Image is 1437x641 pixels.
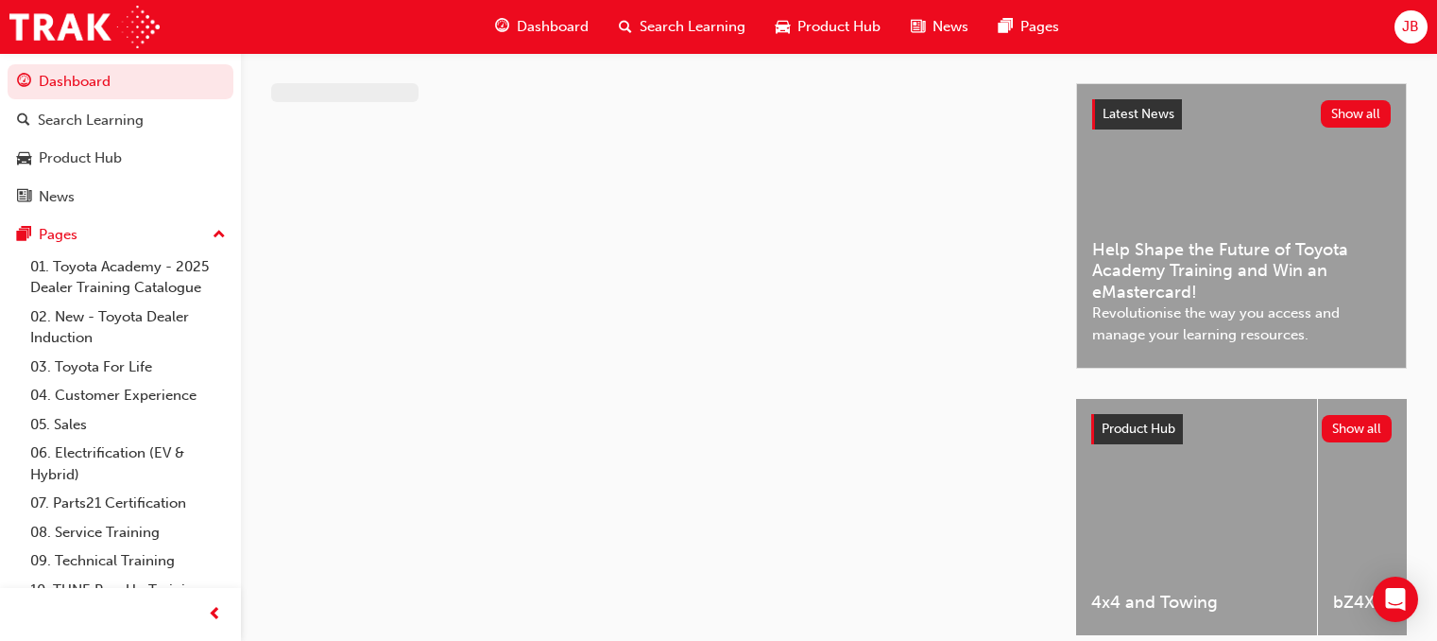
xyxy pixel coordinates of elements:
a: Latest NewsShow all [1092,99,1391,130]
a: Latest NewsShow allHelp Shape the Future of Toyota Academy Training and Win an eMastercard!Revolu... [1076,83,1407,369]
div: Pages [39,224,77,246]
button: JB [1394,10,1428,43]
a: 01. Toyota Academy - 2025 Dealer Training Catalogue [23,252,233,303]
span: Help Shape the Future of Toyota Academy Training and Win an eMastercard! [1092,239,1391,303]
span: guage-icon [17,74,31,91]
a: Product Hub [8,141,233,176]
span: JB [1402,16,1419,38]
a: 05. Sales [23,410,233,440]
button: Show all [1321,100,1392,128]
a: 06. Electrification (EV & Hybrid) [23,439,233,489]
span: car-icon [776,15,790,39]
a: pages-iconPages [984,8,1074,46]
div: Search Learning [38,110,144,131]
a: 08. Service Training [23,518,233,547]
a: 09. Technical Training [23,546,233,576]
a: Search Learning [8,103,233,138]
span: Pages [1020,16,1059,38]
span: guage-icon [495,15,509,39]
a: Product HubShow all [1091,414,1392,444]
span: car-icon [17,150,31,167]
a: 02. New - Toyota Dealer Induction [23,303,233,353]
span: Product Hub [1102,421,1175,437]
button: Show all [1322,415,1393,442]
button: DashboardSearch LearningProduct HubNews [8,61,233,217]
span: Dashboard [517,16,589,38]
span: search-icon [17,113,30,130]
span: Latest News [1103,106,1174,122]
a: 10. TUNE Rev-Up Training [23,576,233,605]
a: guage-iconDashboard [480,8,604,46]
span: Search Learning [640,16,745,38]
span: prev-icon [208,603,222,627]
a: 03. Toyota For Life [23,353,233,382]
span: pages-icon [17,227,31,244]
a: 07. Parts21 Certification [23,489,233,518]
span: news-icon [911,15,925,39]
span: Product Hub [797,16,881,38]
a: News [8,180,233,215]
a: car-iconProduct Hub [761,8,896,46]
span: up-icon [213,223,226,248]
a: search-iconSearch Learning [604,8,761,46]
button: Pages [8,217,233,252]
span: search-icon [619,15,632,39]
a: 4x4 and Towing [1076,399,1317,635]
span: 4x4 and Towing [1091,592,1302,614]
span: pages-icon [999,15,1013,39]
a: 04. Customer Experience [23,381,233,410]
a: Dashboard [8,64,233,99]
span: news-icon [17,189,31,206]
a: news-iconNews [896,8,984,46]
span: News [932,16,968,38]
img: Trak [9,6,160,48]
div: News [39,186,75,208]
span: Revolutionise the way you access and manage your learning resources. [1092,303,1391,345]
div: Product Hub [39,147,122,169]
div: Open Intercom Messenger [1373,577,1418,622]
